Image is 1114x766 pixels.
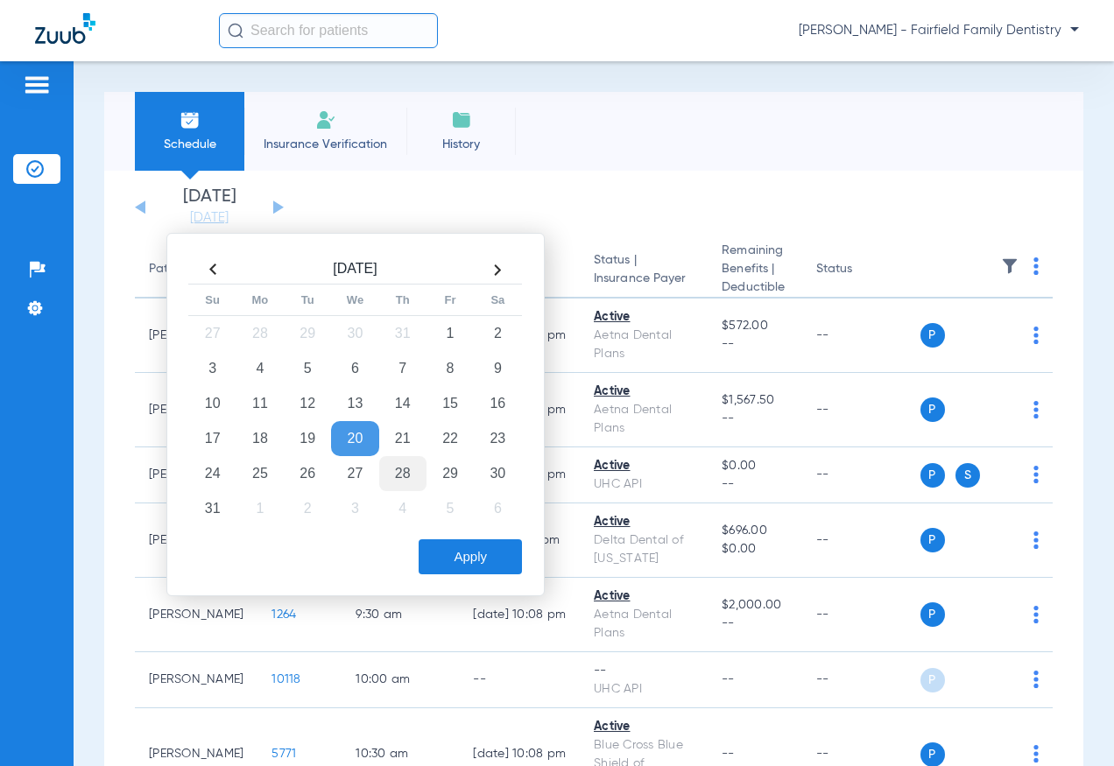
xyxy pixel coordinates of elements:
img: filter.svg [1001,257,1019,275]
div: UHC API [594,475,694,494]
td: -- [802,578,920,652]
span: -- [722,475,787,494]
span: [PERSON_NAME] - Fairfield Family Dentistry [799,22,1079,39]
span: $1,567.50 [722,391,787,410]
span: P [920,602,945,627]
td: 10:00 AM [342,652,459,708]
img: hamburger-icon [23,74,51,95]
th: Remaining Benefits | [708,242,801,299]
button: Apply [419,539,522,574]
img: group-dot-blue.svg [1033,257,1039,275]
td: 9:30 AM [342,578,459,652]
span: $0.00 [722,540,787,559]
img: group-dot-blue.svg [1033,671,1039,688]
img: group-dot-blue.svg [1033,466,1039,483]
div: UHC API [594,680,694,699]
span: -- [722,673,735,685]
span: P [920,397,945,422]
span: P [920,668,945,692]
img: History [451,109,472,130]
span: $2,000.00 [722,596,787,615]
div: Delta Dental of [US_STATE] [594,531,694,568]
span: 5771 [271,748,296,760]
a: [DATE] [157,209,262,227]
span: P [920,528,945,552]
span: S [955,463,980,488]
div: Patient Name [149,260,226,278]
span: -- [722,615,787,633]
td: -- [802,447,920,503]
div: Active [594,513,694,531]
span: $696.00 [722,522,787,540]
img: group-dot-blue.svg [1033,606,1039,623]
span: 1264 [271,608,296,621]
img: Manual Insurance Verification [315,109,336,130]
span: -- [722,335,787,354]
th: [DATE] [236,256,474,285]
img: group-dot-blue.svg [1033,327,1039,344]
div: -- [594,662,694,680]
span: Insurance Payer [594,270,694,288]
iframe: Chat Widget [1026,682,1114,766]
th: Status | [580,242,708,299]
div: Active [594,587,694,606]
span: $0.00 [722,457,787,475]
img: Search Icon [228,23,243,39]
img: Zuub Logo [35,13,95,44]
td: -- [802,373,920,447]
span: Insurance Verification [257,136,393,153]
span: Schedule [148,136,231,153]
img: group-dot-blue.svg [1033,531,1039,549]
div: Aetna Dental Plans [594,327,694,363]
span: History [420,136,503,153]
li: [DATE] [157,188,262,227]
th: Status [802,242,920,299]
td: -- [802,299,920,373]
input: Search for patients [219,13,438,48]
span: $572.00 [722,317,787,335]
span: -- [722,410,787,428]
td: -- [802,503,920,578]
span: P [920,323,945,348]
span: 10118 [271,673,300,685]
td: [PERSON_NAME] [135,578,257,652]
div: Aetna Dental Plans [594,401,694,438]
img: Schedule [180,109,201,130]
div: Active [594,308,694,327]
td: [PERSON_NAME] [135,652,257,708]
span: -- [722,748,735,760]
td: -- [459,652,580,708]
span: P [920,463,945,488]
div: Active [594,383,694,401]
td: [DATE] 10:08 PM [459,578,580,652]
div: Active [594,457,694,475]
img: group-dot-blue.svg [1033,401,1039,418]
span: Deductible [722,278,787,297]
div: Aetna Dental Plans [594,606,694,643]
div: Patient Name [149,260,243,278]
td: -- [802,652,920,708]
div: Active [594,718,694,736]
